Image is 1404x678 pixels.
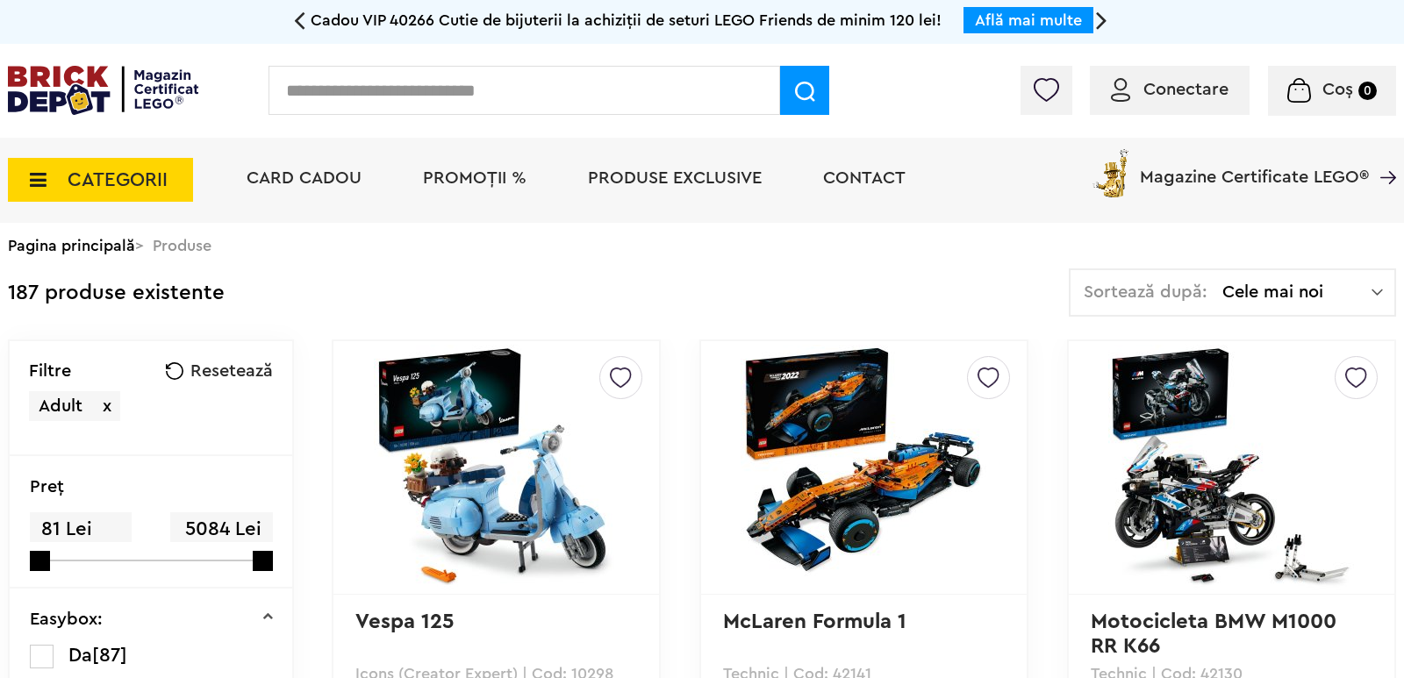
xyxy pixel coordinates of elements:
div: > Produse [8,223,1396,268]
span: 5084 Lei [170,512,272,546]
a: Produse exclusive [588,169,762,187]
span: Magazine Certificate LEGO® [1140,146,1369,186]
a: Conectare [1111,81,1228,98]
div: 187 produse existente [8,268,225,318]
a: Magazine Certificate LEGO® [1369,146,1396,163]
a: Pagina principală [8,238,135,253]
span: [87] [92,646,127,665]
span: Sortează după: [1084,283,1207,301]
p: Easybox: [30,610,103,628]
span: 81 Lei [30,512,132,546]
a: Vespa 125 [355,611,455,632]
img: Motocicleta BMW M1000 RR K66 [1108,345,1354,590]
span: CATEGORII [68,170,168,189]
span: Coș [1322,81,1353,98]
a: PROMOȚII % [423,169,526,187]
a: Află mai multe [975,12,1082,28]
span: Conectare [1143,81,1228,98]
span: Cele mai noi [1222,283,1372,301]
p: Preţ [30,478,64,496]
img: Vespa 125 [374,345,620,590]
span: Cadou VIP 40266 Cutie de bijuterii la achiziții de seturi LEGO Friends de minim 120 lei! [311,12,942,28]
span: x [103,397,111,415]
p: Filtre [29,362,71,380]
a: McLaren Formula 1 [723,611,906,632]
img: McLaren Formula 1 [741,345,986,590]
a: Card Cadou [247,169,362,187]
span: Adult [39,397,82,415]
a: Motocicleta BMW M1000 RR K66 [1091,611,1343,657]
small: 0 [1358,82,1377,100]
span: Resetează [190,362,273,380]
a: Contact [823,169,906,187]
span: Da [68,646,92,665]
